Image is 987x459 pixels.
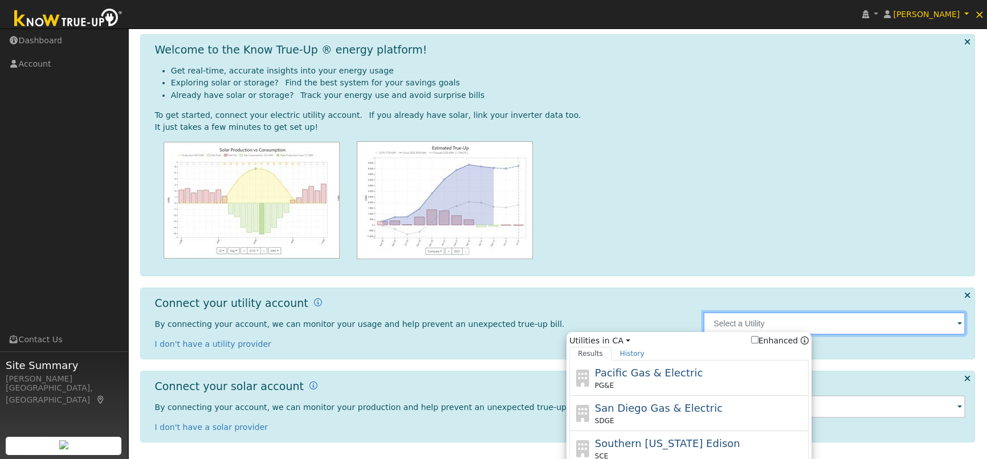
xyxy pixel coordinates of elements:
[155,403,584,412] span: By connecting your account, we can monitor your production and help prevent an unexpected true-up...
[171,89,966,101] li: Already have solar or storage? Track your energy use and avoid surprise bills
[595,380,614,391] span: PG&E
[155,339,271,349] a: I don't have a utility provider
[171,77,966,89] li: Exploring solar or storage? Find the best system for your savings goals
[155,380,304,393] h1: Connect your solar account
[751,335,809,347] span: Show enhanced providers
[59,440,68,449] img: retrieve
[751,335,798,347] label: Enhanced
[155,423,268,432] a: I don't have a solar provider
[595,367,703,379] span: Pacific Gas & Electric
[155,109,966,121] div: To get started, connect your electric utility account. If you already have solar, link your inver...
[612,335,630,347] a: CA
[6,373,122,385] div: [PERSON_NAME]
[6,382,122,406] div: [GEOGRAPHIC_DATA], [GEOGRAPHIC_DATA]
[171,65,966,77] li: Get real-time, accurate insights into your energy usage
[751,336,758,343] input: Enhanced
[703,395,965,418] input: Select an Inverter
[595,416,614,426] span: SDGE
[595,402,723,414] span: San Diego Gas & Electric
[569,347,611,360] a: Results
[6,358,122,373] span: Site Summary
[155,319,565,329] span: By connecting your account, we can monitor your usage and help prevent an unexpected true-up bill.
[801,336,809,345] a: Enhanced Providers
[893,10,960,19] span: [PERSON_NAME]
[155,297,308,310] h1: Connect your utility account
[974,7,984,21] span: ×
[155,43,427,56] h1: Welcome to the Know True-Up ® energy platform!
[611,347,653,360] a: History
[703,312,965,335] input: Select a Utility
[569,335,809,347] span: Utilities in
[155,121,966,133] div: It just takes a few minutes to get set up!
[96,395,106,404] a: Map
[595,437,740,449] span: Southern [US_STATE] Edison
[9,6,128,32] img: Know True-Up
